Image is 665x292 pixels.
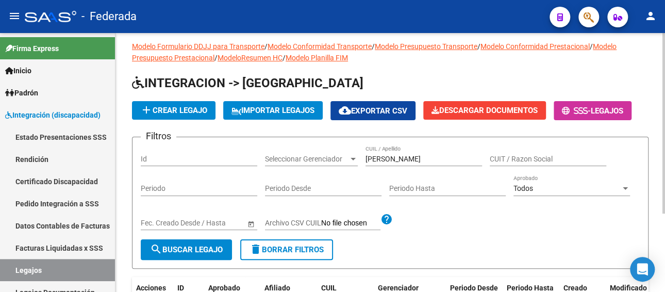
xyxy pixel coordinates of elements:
[240,239,333,260] button: Borrar Filtros
[375,42,477,51] a: Modelo Presupuesto Transporte
[591,106,623,116] span: Legajos
[132,101,215,120] button: Crear Legajo
[132,42,264,51] a: Modelo Formulario DDJJ para Transporte
[132,76,363,90] span: INTEGRACION -> [GEOGRAPHIC_DATA]
[264,284,290,292] span: Afiliado
[250,243,262,255] mat-icon: delete
[610,284,647,292] span: Modificado
[141,129,176,143] h3: Filtros
[339,106,407,116] span: Exportar CSV
[150,245,223,254] span: Buscar Legajo
[140,106,207,115] span: Crear Legajo
[140,104,153,116] mat-icon: add
[423,101,546,120] button: Descargar Documentos
[554,101,631,120] button: -Legajos
[431,106,538,115] span: Descargar Documentos
[450,284,498,292] span: Periodo Desde
[321,219,380,228] input: Archivo CSV CUIL
[208,284,240,292] span: Aprobado
[5,87,38,99] span: Padrón
[339,104,351,117] mat-icon: cloud_download
[250,245,324,254] span: Borrar Filtros
[5,65,31,76] span: Inicio
[286,54,348,62] a: Modelo Planilla FIM
[5,109,101,121] span: Integración (discapacidad)
[223,101,323,120] button: IMPORTAR LEGAJOS
[321,284,337,292] span: CUIL
[5,43,59,54] span: Firma Express
[330,101,415,120] button: Exportar CSV
[513,184,533,192] span: Todos
[378,284,419,292] span: Gerenciador
[507,284,554,292] span: Periodo Hasta
[141,219,178,228] input: Fecha inicio
[187,219,238,228] input: Fecha fin
[245,218,256,229] button: Open calendar
[630,257,655,282] div: Open Intercom Messenger
[562,106,591,116] span: -
[150,243,162,255] mat-icon: search
[136,284,166,292] span: Acciones
[480,42,590,51] a: Modelo Conformidad Prestacional
[265,155,348,164] span: Seleccionar Gerenciador
[268,42,372,51] a: Modelo Conformidad Transporte
[563,284,587,292] span: Creado
[177,284,184,292] span: ID
[8,10,21,22] mat-icon: menu
[141,239,232,260] button: Buscar Legajo
[265,219,321,227] span: Archivo CSV CUIL
[218,54,282,62] a: ModeloResumen HC
[231,106,314,115] span: IMPORTAR LEGAJOS
[644,10,657,22] mat-icon: person
[380,213,393,225] mat-icon: help
[81,5,137,28] span: - Federada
